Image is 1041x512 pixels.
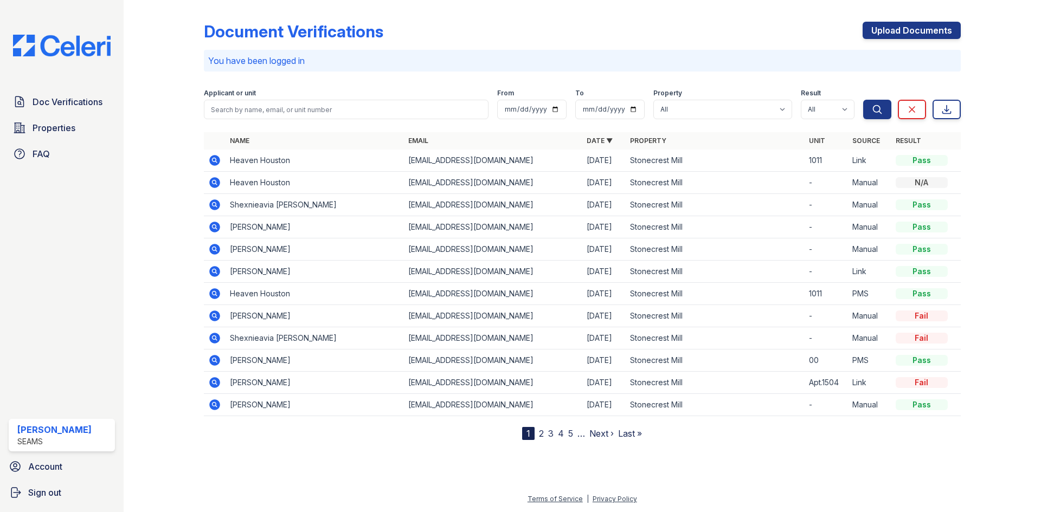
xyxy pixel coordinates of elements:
td: - [805,216,848,238]
span: Doc Verifications [33,95,102,108]
td: [DATE] [582,394,626,416]
td: Stonecrest Mill [626,194,804,216]
td: Manual [848,327,891,349]
span: Properties [33,121,75,134]
td: 00 [805,349,848,372]
td: [DATE] [582,283,626,305]
a: 2 [539,428,544,439]
td: [EMAIL_ADDRESS][DOMAIN_NAME] [404,238,582,261]
td: PMS [848,349,891,372]
td: [DATE] [582,172,626,194]
div: Pass [896,288,948,299]
td: [DATE] [582,261,626,283]
td: [EMAIL_ADDRESS][DOMAIN_NAME] [404,172,582,194]
td: [EMAIL_ADDRESS][DOMAIN_NAME] [404,305,582,327]
div: Pass [896,355,948,366]
td: Stonecrest Mill [626,283,804,305]
td: [PERSON_NAME] [226,238,404,261]
td: Heaven Houston [226,150,404,172]
a: Result [896,137,921,145]
td: [EMAIL_ADDRESS][DOMAIN_NAME] [404,349,582,372]
td: [DATE] [582,327,626,349]
div: [PERSON_NAME] [17,423,92,436]
td: Heaven Houston [226,283,404,305]
td: Manual [848,216,891,238]
td: [PERSON_NAME] [226,261,404,283]
label: Result [801,89,821,98]
td: [DATE] [582,216,626,238]
td: Link [848,150,891,172]
td: Stonecrest Mill [626,349,804,372]
td: - [805,327,848,349]
a: Source [852,137,880,145]
td: [EMAIL_ADDRESS][DOMAIN_NAME] [404,261,582,283]
img: CE_Logo_Blue-a8612792a0a2168367f1c8372b55b34899dd931a85d93a1a3d3e32e68fde9ad4.png [4,35,119,56]
td: [PERSON_NAME] [226,349,404,372]
a: Last » [618,428,642,439]
a: Email [408,137,428,145]
a: Property [630,137,666,145]
td: - [805,394,848,416]
div: Pass [896,244,948,255]
a: Unit [809,137,825,145]
td: - [805,238,848,261]
div: | [587,495,589,503]
td: - [805,261,848,283]
td: - [805,305,848,327]
div: Fail [896,377,948,388]
a: Doc Verifications [9,91,115,113]
input: Search by name, email, or unit number [204,100,489,119]
div: 1 [522,427,535,440]
div: Pass [896,266,948,277]
label: From [497,89,514,98]
td: Stonecrest Mill [626,372,804,394]
td: [DATE] [582,349,626,372]
td: Shexnieavia [PERSON_NAME] [226,327,404,349]
td: [PERSON_NAME] [226,305,404,327]
td: [PERSON_NAME] [226,394,404,416]
div: Fail [896,310,948,321]
td: 1011 [805,150,848,172]
div: N/A [896,177,948,188]
div: Pass [896,155,948,166]
a: Terms of Service [528,495,583,503]
td: [EMAIL_ADDRESS][DOMAIN_NAME] [404,283,582,305]
div: Pass [896,222,948,232]
span: Sign out [28,486,61,499]
a: FAQ [9,143,115,165]
span: FAQ [33,147,50,160]
a: 4 [558,428,564,439]
div: Document Verifications [204,22,383,41]
a: 5 [568,428,573,439]
label: Property [653,89,682,98]
td: [EMAIL_ADDRESS][DOMAIN_NAME] [404,150,582,172]
td: Link [848,261,891,283]
a: 3 [548,428,554,439]
td: Stonecrest Mill [626,394,804,416]
a: Date ▼ [587,137,613,145]
td: [DATE] [582,194,626,216]
td: [EMAIL_ADDRESS][DOMAIN_NAME] [404,394,582,416]
a: Name [230,137,249,145]
td: Stonecrest Mill [626,261,804,283]
label: Applicant or unit [204,89,256,98]
td: 1011 [805,283,848,305]
td: Stonecrest Mill [626,305,804,327]
label: To [575,89,584,98]
p: You have been logged in [208,54,956,67]
td: Manual [848,394,891,416]
span: … [577,427,585,440]
div: SEAMS [17,436,92,447]
a: Sign out [4,482,119,503]
span: Account [28,460,62,473]
td: Manual [848,172,891,194]
td: Manual [848,238,891,261]
a: Next › [589,428,614,439]
div: Fail [896,333,948,344]
td: [PERSON_NAME] [226,216,404,238]
td: Heaven Houston [226,172,404,194]
td: Stonecrest Mill [626,327,804,349]
td: [DATE] [582,305,626,327]
a: Privacy Policy [593,495,637,503]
